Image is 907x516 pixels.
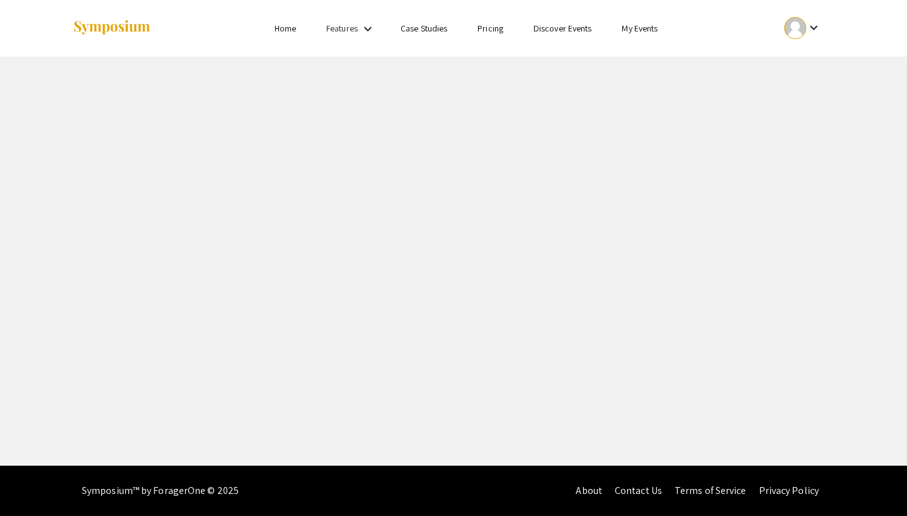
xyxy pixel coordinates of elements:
a: About [576,484,602,497]
a: Case Studies [401,23,447,34]
a: Features [326,23,358,34]
a: Privacy Policy [759,484,819,497]
mat-icon: Expand Features list [360,21,375,36]
mat-icon: Expand account dropdown [806,20,821,35]
a: Contact Us [615,484,662,497]
iframe: Chat [853,459,898,507]
a: My Events [622,23,658,34]
a: Home [275,23,296,34]
div: Symposium™ by ForagerOne © 2025 [82,466,239,516]
a: Discover Events [533,23,592,34]
a: Pricing [477,23,503,34]
a: Terms of Service [675,484,746,497]
button: Expand account dropdown [771,14,835,42]
img: Symposium by ForagerOne [72,20,151,36]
